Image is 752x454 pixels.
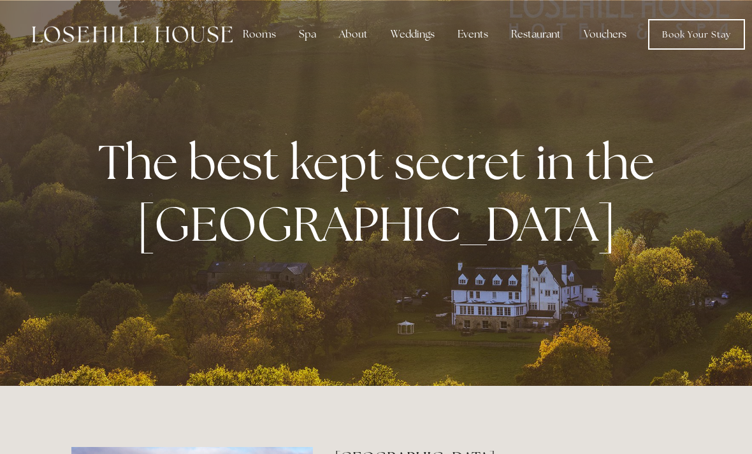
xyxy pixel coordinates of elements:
[233,22,286,47] div: Rooms
[98,131,665,255] strong: The best kept secret in the [GEOGRAPHIC_DATA]
[329,22,378,47] div: About
[289,22,326,47] div: Spa
[447,22,498,47] div: Events
[574,22,637,47] a: Vouchers
[501,22,571,47] div: Restaurant
[380,22,445,47] div: Weddings
[32,26,233,43] img: Losehill House
[648,19,745,50] a: Book Your Stay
